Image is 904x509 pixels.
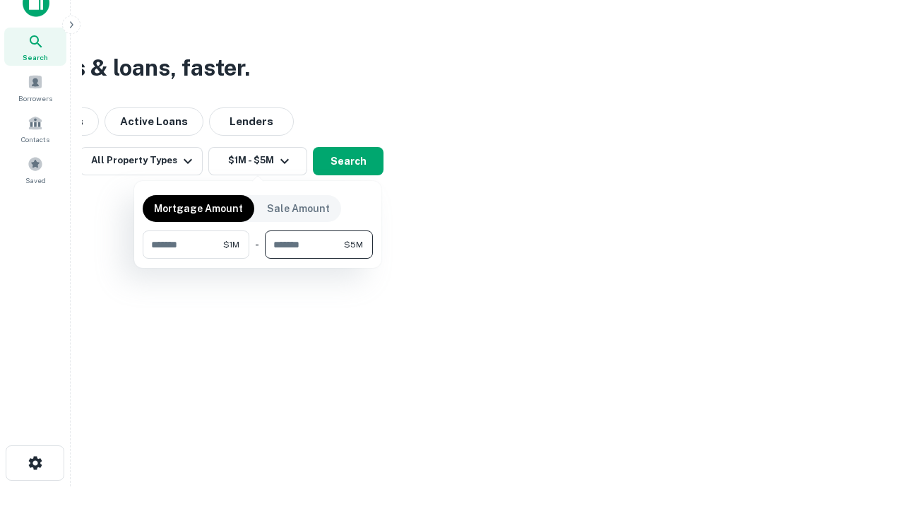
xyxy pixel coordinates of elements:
[223,238,239,251] span: $1M
[154,201,243,216] p: Mortgage Amount
[833,396,904,464] iframe: Chat Widget
[344,238,363,251] span: $5M
[267,201,330,216] p: Sale Amount
[255,230,259,259] div: -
